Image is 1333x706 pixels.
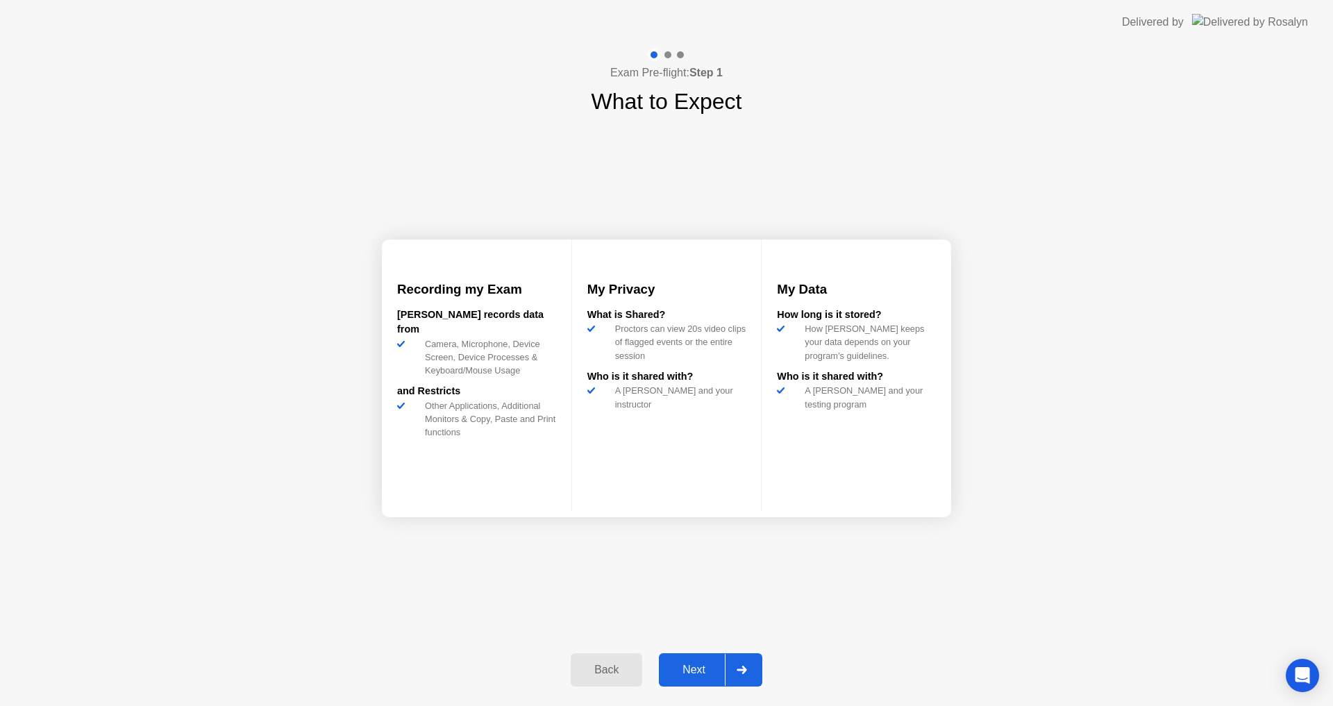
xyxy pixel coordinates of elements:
div: Next [663,664,725,676]
div: How long is it stored? [777,308,936,323]
img: Delivered by Rosalyn [1192,14,1308,30]
div: What is Shared? [587,308,746,323]
b: Step 1 [689,67,723,78]
div: Who is it shared with? [777,369,936,385]
button: Back [571,653,642,687]
div: Other Applications, Additional Monitors & Copy, Paste and Print functions [419,399,556,439]
div: How [PERSON_NAME] keeps your data depends on your program’s guidelines. [799,322,936,362]
div: A [PERSON_NAME] and your instructor [610,384,746,410]
div: A [PERSON_NAME] and your testing program [799,384,936,410]
div: Camera, Microphone, Device Screen, Device Processes & Keyboard/Mouse Usage [419,337,556,378]
div: Delivered by [1122,14,1184,31]
h1: What to Expect [592,85,742,118]
h3: My Privacy [587,280,746,299]
div: [PERSON_NAME] records data from [397,308,556,337]
button: Next [659,653,762,687]
div: and Restricts [397,384,556,399]
h3: My Data [777,280,936,299]
div: Proctors can view 20s video clips of flagged events or the entire session [610,322,746,362]
div: Open Intercom Messenger [1286,659,1319,692]
h3: Recording my Exam [397,280,556,299]
div: Back [575,664,638,676]
div: Who is it shared with? [587,369,746,385]
h4: Exam Pre-flight: [610,65,723,81]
